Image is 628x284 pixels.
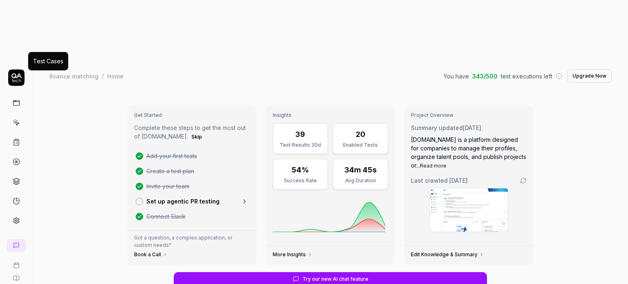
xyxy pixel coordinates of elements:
[449,177,468,184] time: [DATE]
[132,194,251,209] a: Set up agentic PR testing
[146,197,220,206] p: Set up agentic PR testing
[190,132,204,142] button: Skip
[273,251,312,258] a: More Insights
[107,72,123,80] div: Home
[134,251,168,258] a: Book a Call
[3,268,29,282] a: Documentation
[411,251,484,258] a: Edit Knowledge & Summary
[411,176,468,185] span: Last crawled
[303,275,368,283] span: Try our new AI chat feature
[134,234,250,249] p: Got a question, a complex application, or custom needs?
[411,136,526,169] span: [DOMAIN_NAME] is a platform designed for companies to manage their profiles, organize talent pool...
[278,141,323,149] div: Test Results 30d
[430,188,508,232] img: Screenshot
[102,72,104,80] div: /
[411,124,463,131] span: Summary updated
[411,112,527,119] h3: Project Overview
[273,112,388,119] h3: Insights
[356,129,366,140] div: 20
[520,177,527,184] a: Go to crawling settings
[33,57,63,65] div: Test Cases
[420,162,446,170] button: Read more
[501,72,552,81] span: test executions left
[278,177,323,184] div: Success Rate
[49,72,99,80] div: 8vance matching
[463,124,481,131] time: [DATE]
[295,129,305,140] div: 39
[7,239,26,252] a: New conversation
[344,164,377,175] div: 34m 45s
[292,164,309,175] div: 54%
[338,177,383,184] div: Avg Duration
[134,112,250,119] h3: Get Started
[134,123,250,142] p: Complete these steps to get the most out of [DOMAIN_NAME].
[3,255,29,268] a: Book a call with us
[444,72,469,81] span: You have
[472,72,498,81] span: 343 / 500
[567,69,612,83] button: Upgrade Now
[338,141,383,149] div: Enabled Tests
